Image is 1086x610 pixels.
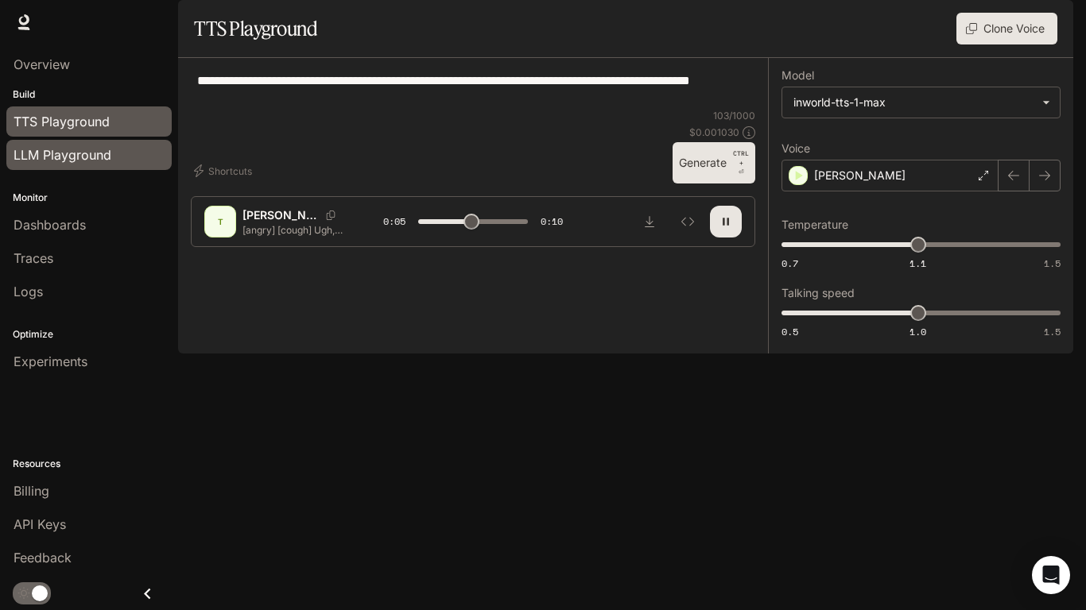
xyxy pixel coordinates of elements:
[242,207,320,223] p: [PERSON_NAME]
[782,257,798,270] span: 0.7
[782,219,848,230] p: Temperature
[673,142,755,183] button: GenerateCTRL +⏎
[782,143,810,154] p: Voice
[733,149,749,168] p: CTRL +
[689,125,739,139] p: $ 0.001030
[713,109,755,122] p: 103 / 1000
[814,168,906,183] p: [PERSON_NAME]
[910,325,926,338] span: 1.0
[208,209,233,234] div: T
[541,214,563,230] span: 0:10
[194,13,317,44] h1: TTS Playground
[383,214,405,230] span: 0:05
[191,158,258,183] button: Shortcuts
[793,95,1034,110] div: inworld-tts-1-max
[782,325,798,338] span: 0.5
[910,257,926,270] span: 1.1
[733,149,749,177] p: ⏎
[320,210,342,220] button: Copy Voice ID
[1032,556,1070,594] div: Open Intercom Messenger
[782,70,814,81] p: Model
[242,223,345,237] p: [angry] [cough] Ugh, this stupid cough... It's just so hard [cough] not getting sick this time of...
[956,13,1057,44] button: Clone Voice
[672,206,704,237] button: Inspect
[1044,325,1061,338] span: 1.5
[1044,257,1061,270] span: 1.5
[782,87,1060,118] div: inworld-tts-1-max
[782,288,855,299] p: Talking speed
[634,206,665,237] button: Download audio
